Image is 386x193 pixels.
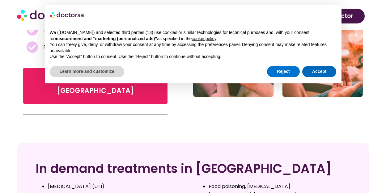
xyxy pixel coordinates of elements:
[36,161,351,176] h2: In demand treatments in [GEOGRAPHIC_DATA]
[267,66,300,77] button: Reject
[192,36,216,41] a: cookie policy
[302,66,337,77] button: Accept
[50,10,84,20] img: logo
[48,182,190,191] li: [MEDICAL_DATA] (UTI)
[55,36,157,41] strong: measurement and “marketing (personalized ads)”
[33,76,158,96] span: See a doctor in [GEOGRAPHIC_DATA]
[50,66,124,77] button: Learn more and customize
[23,68,168,104] a: See a doctor in [GEOGRAPHIC_DATA]
[50,30,337,42] p: We ([DOMAIN_NAME]) and selected third parties (13) use cookies or similar technologies for techni...
[209,182,351,191] li: Food poisoning, [MEDICAL_DATA]
[50,42,337,54] p: You can freely give, deny, or withdraw your consent at any time by accessing the preferences pane...
[50,54,337,60] p: Use the “Accept” button to consent. Use the “Reject” button to continue without accepting.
